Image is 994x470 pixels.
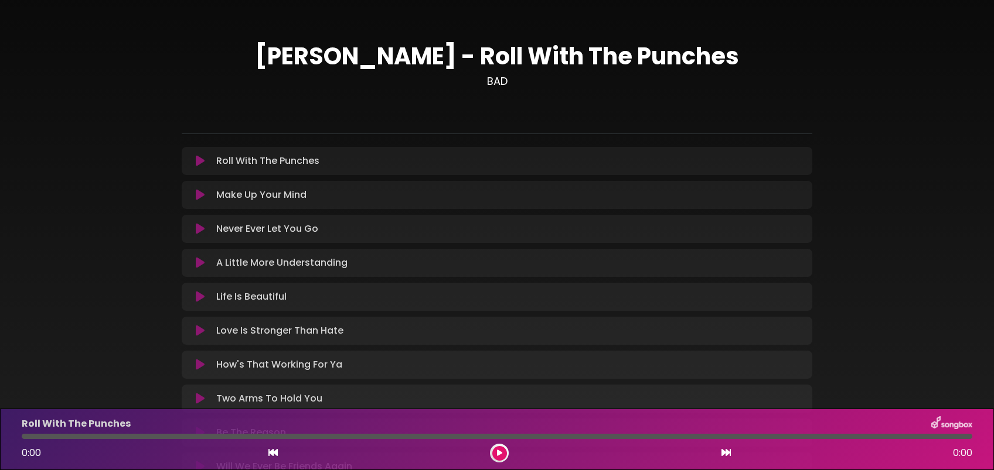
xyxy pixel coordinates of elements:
[953,446,972,460] span: 0:00
[22,417,131,431] p: Roll With The Punches
[182,42,812,70] h1: [PERSON_NAME] - Roll With The Punches
[931,416,972,431] img: songbox-logo-white.png
[22,446,41,459] span: 0:00
[216,324,343,338] p: Love Is Stronger Than Hate
[216,188,307,202] p: Make Up Your Mind
[216,392,322,406] p: Two Arms To Hold You
[216,256,348,270] p: A Little More Understanding
[182,75,812,88] h3: BAD
[216,154,319,168] p: Roll With The Punches
[216,290,287,304] p: Life Is Beautiful
[216,358,342,372] p: How's That Working For Ya
[216,222,318,236] p: Never Ever Let You Go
